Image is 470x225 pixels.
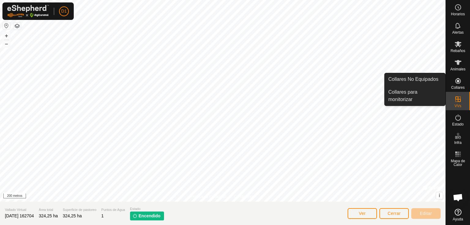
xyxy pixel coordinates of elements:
[13,22,21,30] button: Capas del Mapa
[191,194,226,199] a: Política de Privacidad
[439,193,440,198] font: i
[3,22,10,29] button: Restablecer Mapa
[420,211,432,216] font: Editar
[388,211,401,216] font: Cerrar
[454,141,461,145] font: Infra
[5,32,8,39] font: +
[139,213,161,218] font: Encendido
[450,49,465,53] font: Rebaños
[453,217,463,221] font: Ayuda
[452,122,464,126] font: Estado
[452,30,464,35] font: Alertas
[3,32,10,39] button: +
[449,188,467,207] div: Chat abierto
[388,89,417,102] font: Collares para monitorizar
[234,194,254,199] a: Contáctenos
[7,5,49,17] img: Logotipo de Gallagher
[446,206,470,223] a: Ayuda
[385,86,445,106] a: Collares para monitorizar
[39,213,58,218] font: 324,25 ha
[5,213,34,218] font: [DATE] 162704
[450,67,465,71] font: Animales
[359,211,366,216] font: Ver
[451,85,464,90] font: Collares
[101,208,125,212] font: Puntos de Agua
[388,77,438,82] font: Collares No Equipados
[454,104,461,108] font: VVs
[3,40,10,47] button: –
[130,207,140,211] font: Estado
[63,213,82,218] font: 324,25 ha
[61,9,67,13] font: D1
[411,208,441,219] button: Editar
[5,208,26,212] font: Vallado Virtual
[385,73,445,85] a: Collares No Equipados
[5,40,8,47] font: –
[101,213,104,218] font: 1
[451,12,465,16] font: Horarios
[436,192,443,199] button: i
[379,208,409,219] button: Cerrar
[451,159,465,167] font: Mapa de Calor
[132,213,137,218] img: encender
[348,208,377,219] button: Ver
[39,208,53,212] font: Área total
[63,208,96,212] font: Superficie de pastoreo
